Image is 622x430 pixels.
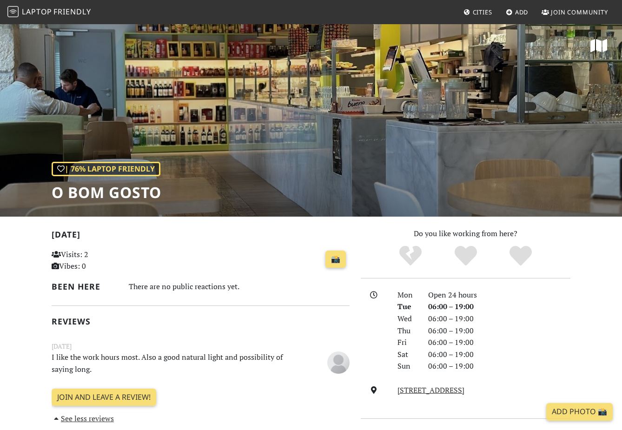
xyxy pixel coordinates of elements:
[438,245,493,268] div: Yes
[7,4,91,20] a: LaptopFriendly LaptopFriendly
[392,301,423,313] div: Tue
[46,341,355,351] small: [DATE]
[52,413,114,423] a: See less reviews
[515,8,529,16] span: Add
[46,351,304,375] p: I like the work hours most. Also a good natural light and possibility of saying long.
[392,289,423,301] div: Mon
[423,313,576,325] div: 06:00 – 19:00
[129,280,350,293] div: There are no public reactions yet.
[325,251,346,268] a: 📸
[327,351,350,374] img: blank-535327c66bd565773addf3077783bbfce4b00ec00e9fd257753287c682c7fa38.png
[327,357,350,367] span: Anonymous
[397,385,464,395] a: [STREET_ADDRESS]
[392,325,423,337] div: Thu
[52,184,161,201] h1: O Bom Gosto
[538,4,612,20] a: Join Community
[493,245,549,268] div: Definitely!
[52,162,160,177] div: | 76% Laptop Friendly
[52,389,156,406] a: Join and leave a review!
[551,8,608,16] span: Join Community
[52,249,144,272] p: Visits: 2 Vibes: 0
[392,360,423,372] div: Sun
[52,282,118,291] h2: Been here
[423,349,576,361] div: 06:00 – 19:00
[546,403,613,421] a: Add Photo 📸
[423,360,576,372] div: 06:00 – 19:00
[502,4,532,20] a: Add
[392,349,423,361] div: Sat
[52,317,350,326] h2: Reviews
[53,7,91,17] span: Friendly
[473,8,492,16] span: Cities
[423,301,576,313] div: 06:00 – 19:00
[22,7,52,17] span: Laptop
[392,337,423,349] div: Fri
[392,313,423,325] div: Wed
[423,337,576,349] div: 06:00 – 19:00
[52,230,350,243] h2: [DATE]
[361,228,570,240] p: Do you like working from here?
[383,245,438,268] div: No
[7,6,19,17] img: LaptopFriendly
[423,325,576,337] div: 06:00 – 19:00
[423,289,576,301] div: Open 24 hours
[460,4,496,20] a: Cities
